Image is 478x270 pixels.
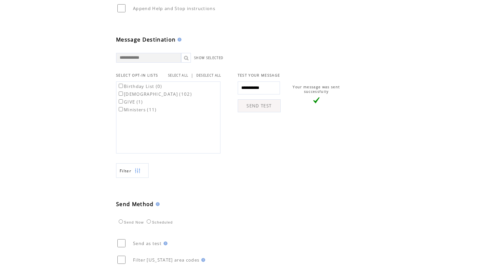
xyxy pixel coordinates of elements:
input: Ministers (11) [119,107,123,111]
img: help.gif [176,38,181,42]
img: help.gif [162,241,167,245]
img: help.gif [199,258,205,262]
a: SEND TEST [238,99,281,112]
label: GIVE (1) [117,99,143,105]
input: Birthday List (0) [119,84,123,88]
span: Filter [US_STATE] area codes [133,257,199,263]
label: Ministers (11) [117,107,157,113]
span: Send as test [133,240,162,246]
label: Birthday List (0) [117,83,162,89]
img: vLarge.png [313,97,320,104]
span: Send Method [116,201,154,208]
span: Your message was sent successfully [293,85,340,94]
img: help.gif [154,202,160,206]
label: Send Now [117,220,144,224]
input: GIVE (1) [119,99,123,104]
img: filters.png [135,164,140,178]
a: SELECT ALL [168,73,188,78]
input: Scheduled [147,219,151,224]
input: Send Now [119,219,123,224]
label: Scheduled [145,220,173,224]
span: Append Help and Stop instructions [133,6,215,11]
span: SELECT OPT-IN LISTS [116,73,158,78]
label: [DEMOGRAPHIC_DATA] (102) [117,91,192,97]
input: [DEMOGRAPHIC_DATA] (102) [119,92,123,96]
span: Show filters [120,168,131,174]
span: TEST YOUR MESSAGE [238,73,280,78]
a: Filter [116,163,149,178]
span: | [191,72,193,78]
a: SHOW SELECTED [194,56,223,60]
a: DESELECT ALL [196,73,221,78]
span: Message Destination [116,36,176,43]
